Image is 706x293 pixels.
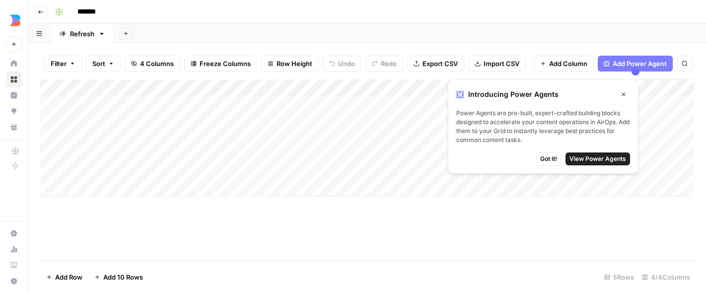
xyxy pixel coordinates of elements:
span: Sort [92,59,105,69]
a: Insights [6,87,22,103]
a: Refresh [51,24,114,44]
span: Row Height [277,59,312,69]
a: Browse [6,72,22,87]
button: Redo [365,56,403,72]
a: Usage [6,241,22,257]
span: Export CSV [423,59,458,69]
button: Workspace: Builder.io [6,8,22,33]
button: View Power Agents [565,152,630,165]
span: Add Column [549,59,587,69]
span: Got it! [540,154,557,163]
span: View Power Agents [569,154,626,163]
button: Add 10 Rows [88,269,149,285]
div: 4/4 Columns [638,269,694,285]
span: Undo [338,59,355,69]
span: Add Power Agent [613,59,667,69]
button: Got it! [536,152,562,165]
a: Learning Hub [6,257,22,273]
button: Add Row [40,269,88,285]
div: 5 Rows [600,269,638,285]
div: Introducing Power Agents [456,88,630,101]
button: Freeze Columns [184,56,257,72]
span: Redo [381,59,397,69]
a: Home [6,56,22,72]
div: Refresh [70,29,94,39]
span: Add Row [55,272,82,282]
button: Export CSV [407,56,464,72]
button: Add Power Agent [598,56,673,72]
button: Import CSV [468,56,526,72]
span: Add 10 Rows [103,272,143,282]
button: Filter [44,56,82,72]
button: Row Height [261,56,319,72]
span: Power Agents are pre-built, expert-crafted building blocks designed to accelerate your content op... [456,109,630,145]
button: 4 Columns [125,56,180,72]
span: Freeze Columns [200,59,251,69]
span: 4 Columns [140,59,174,69]
a: Opportunities [6,103,22,119]
button: Sort [86,56,121,72]
a: Settings [6,225,22,241]
a: Your Data [6,119,22,135]
span: Import CSV [484,59,519,69]
img: Builder.io Logo [6,11,24,29]
button: Undo [323,56,361,72]
button: Add Column [534,56,594,72]
span: Filter [51,59,67,69]
button: Help + Support [6,273,22,289]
